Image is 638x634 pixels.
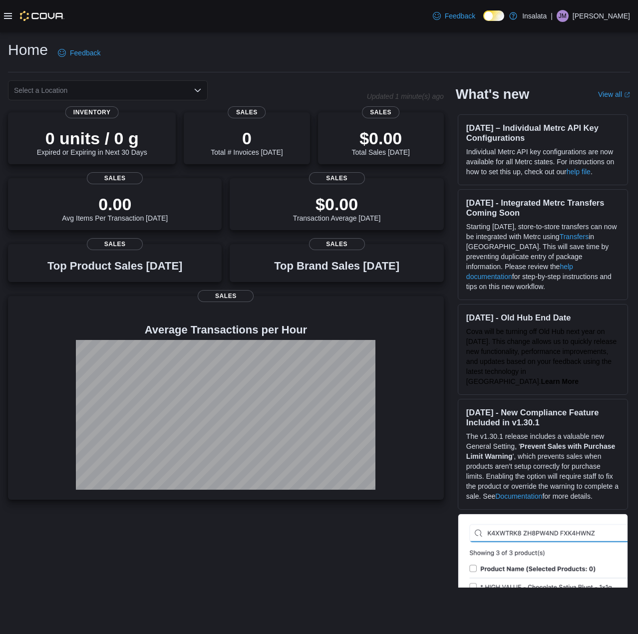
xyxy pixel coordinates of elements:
[20,11,64,21] img: Cova
[70,48,100,58] span: Feedback
[483,10,504,21] input: Dark Mode
[466,198,620,218] h3: [DATE] - Integrated Metrc Transfers Coming Soon
[466,263,573,281] a: help documentation
[309,238,365,250] span: Sales
[293,194,381,214] p: $0.00
[598,90,630,98] a: View allExternal link
[559,10,567,22] span: JM
[466,407,620,427] h3: [DATE] - New Compliance Feature Included in v1.30.1
[362,106,400,118] span: Sales
[37,128,147,156] div: Expired or Expiring in Next 30 Days
[466,313,620,322] h3: [DATE] - Old Hub End Date
[54,43,104,63] a: Feedback
[456,86,529,102] h2: What's new
[466,147,620,177] p: Individual Metrc API key configurations are now available for all Metrc states. For instructions ...
[352,128,410,156] div: Total Sales [DATE]
[65,106,119,118] span: Inventory
[87,238,143,250] span: Sales
[367,92,444,100] p: Updated 1 minute(s) ago
[541,377,578,385] a: Learn More
[47,260,182,272] h3: Top Product Sales [DATE]
[228,106,266,118] span: Sales
[522,10,547,22] p: Insalata
[429,6,479,26] a: Feedback
[16,324,436,336] h4: Average Transactions per Hour
[557,10,569,22] div: James Moffitt
[466,431,620,501] p: The v1.30.1 release includes a valuable new General Setting, ' ', which prevents sales when produ...
[551,10,553,22] p: |
[466,327,617,385] span: Cova will be turning off Old Hub next year on [DATE]. This change allows us to quickly release ne...
[37,128,147,148] p: 0 units / 0 g
[567,168,591,176] a: help file
[194,86,202,94] button: Open list of options
[62,194,168,222] div: Avg Items Per Transaction [DATE]
[293,194,381,222] div: Transaction Average [DATE]
[211,128,283,148] p: 0
[624,92,630,98] svg: External link
[62,194,168,214] p: 0.00
[198,290,254,302] span: Sales
[466,123,620,143] h3: [DATE] – Individual Metrc API Key Configurations
[87,172,143,184] span: Sales
[466,442,615,460] strong: Prevent Sales with Purchase Limit Warning
[573,10,630,22] p: [PERSON_NAME]
[309,172,365,184] span: Sales
[274,260,399,272] h3: Top Brand Sales [DATE]
[466,222,620,292] p: Starting [DATE], store-to-store transfers can now be integrated with Metrc using in [GEOGRAPHIC_D...
[445,11,475,21] span: Feedback
[211,128,283,156] div: Total # Invoices [DATE]
[560,233,589,241] a: Transfers
[495,492,542,500] a: Documentation
[8,40,48,60] h1: Home
[352,128,410,148] p: $0.00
